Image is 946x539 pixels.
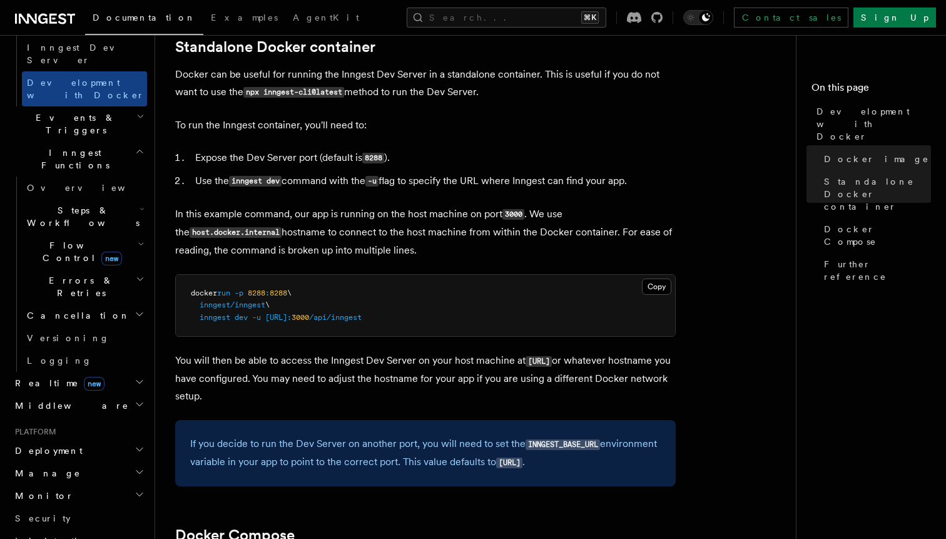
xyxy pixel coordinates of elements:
[816,105,931,143] span: Development with Docker
[84,377,104,391] span: new
[10,485,147,507] button: Monitor
[365,176,379,187] code: -u
[309,313,362,322] span: /api/inngest
[175,38,375,56] a: Standalone Docker container
[22,274,136,299] span: Errors & Retries
[22,239,138,264] span: Flow Control
[10,377,104,389] span: Realtime
[10,146,135,172] span: Inngest Functions
[235,289,243,297] span: -p
[10,399,129,412] span: Middleware
[683,10,713,25] button: Toggle dark mode
[175,66,676,101] p: Docker can be useful for running the Inngest Dev Server in a standalone container. This is useful...
[217,289,230,297] span: run
[175,116,676,134] p: To run the Inngest container, you'll need to:
[27,356,92,366] span: Logging
[235,313,248,322] span: dev
[248,289,265,297] span: 8288
[293,13,359,23] span: AgentKit
[22,177,147,199] a: Overview
[10,111,136,136] span: Events & Triggers
[190,435,661,471] p: If you decide to run the Dev Server on another port, you will need to set the environment variabl...
[819,218,931,253] a: Docker Compose
[853,8,936,28] a: Sign Up
[581,11,599,24] kbd: ⌘K
[824,175,931,213] span: Standalone Docker container
[22,71,147,106] a: Development with Docker
[27,333,109,343] span: Versioning
[526,439,600,450] code: INNGEST_BASE_URL
[10,467,81,480] span: Manage
[642,279,671,295] button: Copy
[10,427,56,437] span: Platform
[811,100,931,148] a: Development with Docker
[10,507,147,530] a: Security
[287,289,292,297] span: \
[526,356,552,367] code: [URL]
[93,13,196,23] span: Documentation
[229,176,282,187] code: inngest dev
[734,8,848,28] a: Contact sales
[10,462,147,485] button: Manage
[203,4,285,34] a: Examples
[819,170,931,218] a: Standalone Docker container
[10,106,147,141] button: Events & Triggers
[22,204,140,229] span: Steps & Workflows
[211,13,278,23] span: Examples
[22,269,147,304] button: Errors & Retries
[191,289,217,297] span: docker
[10,141,147,177] button: Inngest Functions
[10,394,147,417] button: Middleware
[175,205,676,259] p: In this example command, our app is running on the host machine on port . We use the hostname to ...
[190,227,282,238] code: host.docker.internal
[362,153,384,163] code: 8288
[252,313,261,322] span: -u
[407,8,606,28] button: Search...⌘K
[22,199,147,234] button: Steps & Workflows
[22,309,130,322] span: Cancellation
[265,289,270,297] span: :
[22,36,147,71] a: Inngest Dev Server
[22,234,147,269] button: Flow Controlnew
[200,300,265,309] span: inngest/inngest
[824,223,931,248] span: Docker Compose
[496,458,522,468] code: [URL]
[22,327,147,349] a: Versioning
[285,4,367,34] a: AgentKit
[175,352,676,405] p: You will then be able to access the Inngest Dev Server on your host machine at or whatever hostna...
[27,43,134,65] span: Inngest Dev Server
[27,183,156,193] span: Overview
[824,258,931,283] span: Further reference
[101,252,122,265] span: new
[85,4,203,35] a: Documentation
[243,87,344,98] code: npx inngest-cli@latest
[191,172,676,190] li: Use the command with the flag to specify the URL where Inngest can find your app.
[502,209,524,220] code: 3000
[819,253,931,288] a: Further reference
[27,78,145,100] span: Development with Docker
[22,304,147,327] button: Cancellation
[191,149,676,167] li: Expose the Dev Server port (default is ).
[265,300,270,309] span: \
[10,372,147,394] button: Realtimenew
[10,444,83,457] span: Deployment
[10,439,147,462] button: Deployment
[292,313,309,322] span: 3000
[10,177,147,372] div: Inngest Functions
[10,490,74,502] span: Monitor
[811,80,931,100] h4: On this page
[824,153,929,165] span: Docker image
[270,289,287,297] span: 8288
[265,313,292,322] span: [URL]:
[22,349,147,372] a: Logging
[819,148,931,170] a: Docker image
[200,313,230,322] span: inngest
[15,513,71,523] span: Security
